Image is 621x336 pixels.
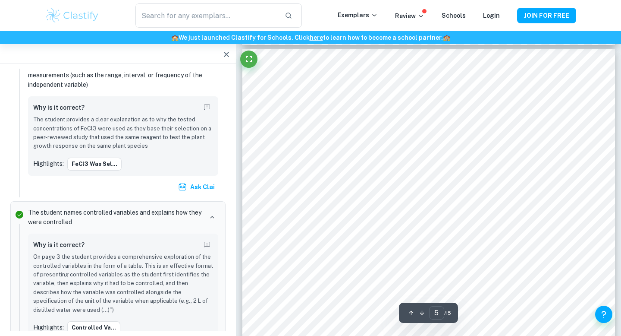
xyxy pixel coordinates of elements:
[67,158,122,171] button: FeCl3 was sel...
[33,159,64,168] p: Highlights:
[28,208,203,227] p: The student names controlled variables and explains how they were controlled
[310,34,323,41] a: here
[595,306,612,323] button: Help and Feedback
[67,321,120,334] button: Controlled va...
[443,34,450,41] span: 🏫
[176,179,218,195] button: Ask Clai
[171,34,179,41] span: 🏫
[483,12,500,19] a: Login
[517,8,576,23] button: JOIN FOR FREE
[201,101,213,114] button: Report mistake/confusion
[444,309,451,317] span: / 15
[33,103,85,112] h6: Why is it correct?
[178,183,187,191] img: clai.svg
[14,209,25,220] svg: Correct
[201,239,213,251] button: Report mistake/confusion
[2,33,619,42] h6: We just launched Clastify for Schools. Click to learn how to become a school partner.
[135,3,278,28] input: Search for any exemplars...
[33,240,85,250] h6: Why is it correct?
[45,7,100,24] img: Clastify logo
[240,51,257,68] button: Fullscreen
[33,323,64,332] p: Highlights:
[33,253,213,314] p: On page 3 the student provides a comprehensive exploration of the controlled variables in the for...
[395,11,424,21] p: Review
[338,10,378,20] p: Exemplars
[33,115,213,151] p: The student provides a clear explanation as to why the tested concentrations of FeCl3 were used a...
[442,12,466,19] a: Schools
